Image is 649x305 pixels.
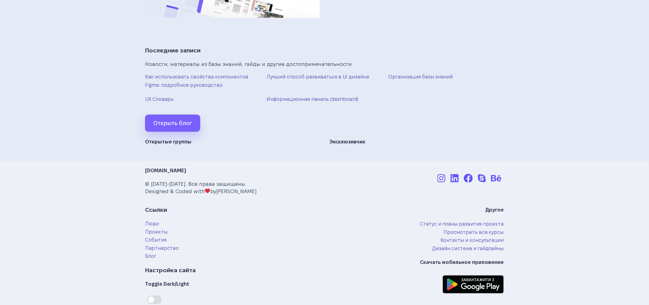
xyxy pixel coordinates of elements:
font: Открытые группы [145,139,191,144]
a: Партнерство [145,246,179,251]
a: Информационная панель (dashboard) [267,97,359,102]
font: Открыть блог [153,120,192,126]
a: Просмотреть все курсы [444,228,504,237]
font: Контакты и консультации [440,238,504,243]
a: UX Словарь [145,97,174,102]
a: Проекты [145,229,167,234]
font: Designed & Coded with [145,189,205,194]
a: Люди [145,221,159,226]
font: Просмотреть все курсы [444,230,504,235]
a: Лучший способ развиваться в UI дизайне [267,74,370,79]
a: Дизайн система и гайдлайны [432,245,504,253]
font: [DOMAIN_NAME] [145,168,186,173]
font: Новости, материалы из базы знаний, гайды и другие достопримечательности [145,61,352,67]
font: © [DATE]-[DATE]. Все права защищены. [145,181,246,187]
a: События [145,237,167,242]
font: Настройка сайта [145,267,196,273]
font: Toggle Dark/Light [145,281,189,287]
a: Открыть блог [145,115,200,132]
a: Как использовать свойства компонентов Figma: подробное руководство [145,74,248,88]
img: Загрузить с Google Play [443,273,504,296]
font: by [210,189,216,194]
font: Дизайн система и гайдлайны [432,246,504,251]
font: Эксклюзивчик [329,139,365,144]
img: ❤️ [205,189,210,194]
a: Контакты и консультации [440,236,504,245]
a: Организация базы знаний [388,74,453,79]
a: Блог [145,254,156,259]
font: [PERSON_NAME] [216,189,257,194]
font: Ссылки [145,207,167,213]
font: Статус и планы развития проекта [420,221,504,227]
font: Последние записи [145,47,201,54]
a: Статус и планы развития проекта [420,220,504,228]
font: Другое [485,207,504,212]
font: Скачать мобильное приложение [420,260,504,265]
